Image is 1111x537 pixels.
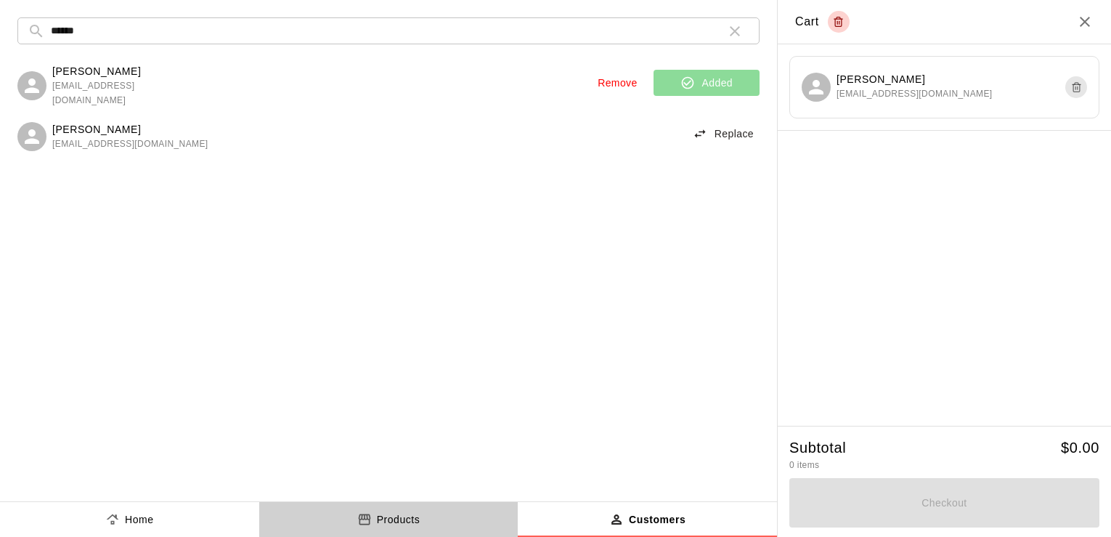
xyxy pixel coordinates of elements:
h5: Subtotal [789,438,846,458]
p: Home [125,512,154,528]
div: Cart [795,11,850,33]
p: Products [377,512,420,528]
button: Replace [687,121,760,148]
p: [PERSON_NAME] [52,64,169,79]
button: Close [1076,13,1094,31]
button: Remove customer [1065,76,1087,98]
p: [PERSON_NAME] [52,122,208,137]
p: Customers [629,512,685,528]
span: [EMAIL_ADDRESS][DOMAIN_NAME] [837,87,993,102]
button: Added [654,70,760,97]
button: Remove [592,70,643,97]
span: [EMAIL_ADDRESS][DOMAIN_NAME] [52,79,169,108]
button: Empty cart [828,11,850,33]
h5: $ 0.00 [1061,438,1099,458]
p: [PERSON_NAME] [837,72,993,87]
span: [EMAIL_ADDRESS][DOMAIN_NAME] [52,137,208,152]
span: 0 items [789,460,819,470]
